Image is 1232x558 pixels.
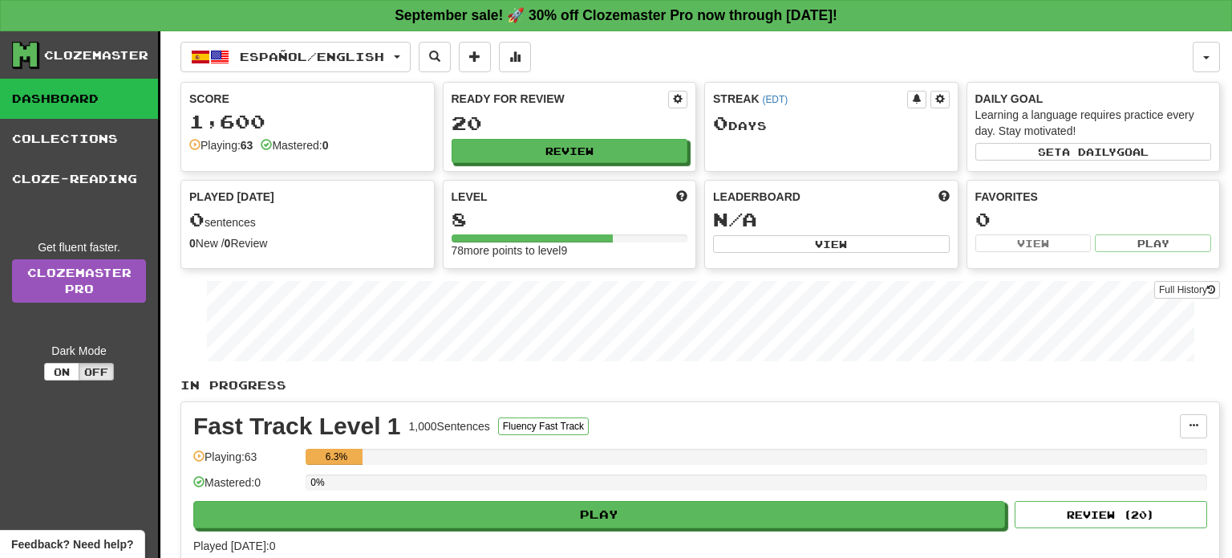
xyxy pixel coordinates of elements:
[498,417,589,435] button: Fluency Fast Track
[189,189,274,205] span: Played [DATE]
[11,536,133,552] span: Open feedback widget
[452,242,688,259] div: 78 more points to level 9
[975,189,1212,205] div: Favorites
[193,449,298,475] div: Playing: 63
[193,475,298,501] div: Mastered: 0
[713,235,950,253] button: View
[12,259,146,303] a: ClozemasterPro
[452,139,688,163] button: Review
[452,91,669,107] div: Ready for Review
[713,208,757,230] span: N/A
[180,42,411,72] button: Español/English
[499,42,531,72] button: More stats
[180,377,1220,393] p: In Progress
[44,363,79,381] button: On
[12,239,146,255] div: Get fluent faster.
[189,112,426,132] div: 1,600
[975,107,1212,139] div: Learning a language requires practice every day. Stay motivated!
[713,112,728,134] span: 0
[322,139,329,152] strong: 0
[189,208,205,230] span: 0
[419,42,451,72] button: Search sentences
[459,42,491,72] button: Add sentence to collection
[1154,281,1220,299] button: Full History
[193,540,275,552] span: Played [DATE]: 0
[975,143,1212,161] button: Seta dailygoal
[193,414,401,438] div: Fast Track Level 1
[452,113,688,133] div: 20
[676,189,687,205] span: Score more points to level up
[240,50,384,63] span: Español / English
[189,137,253,153] div: Playing:
[225,237,231,250] strong: 0
[261,137,328,153] div: Mastered:
[713,189,800,205] span: Leaderboard
[975,210,1212,230] div: 0
[1015,501,1207,528] button: Review (20)
[44,47,148,63] div: Clozemaster
[938,189,950,205] span: This week in points, UTC
[762,94,788,105] a: (EDT)
[409,418,490,434] div: 1,000 Sentences
[12,343,146,359] div: Dark Mode
[193,501,1005,528] button: Play
[395,7,837,23] strong: September sale! 🚀 30% off Clozemaster Pro now through [DATE]!
[713,113,950,134] div: Day s
[975,91,1212,107] div: Daily Goal
[975,234,1092,252] button: View
[189,235,426,251] div: New / Review
[310,449,363,465] div: 6.3%
[241,139,253,152] strong: 63
[189,237,196,250] strong: 0
[79,363,114,381] button: Off
[713,91,907,107] div: Streak
[452,210,688,230] div: 8
[452,189,488,205] span: Level
[1062,146,1116,157] span: a daily
[189,91,426,107] div: Score
[1095,234,1211,252] button: Play
[189,210,426,230] div: sentences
